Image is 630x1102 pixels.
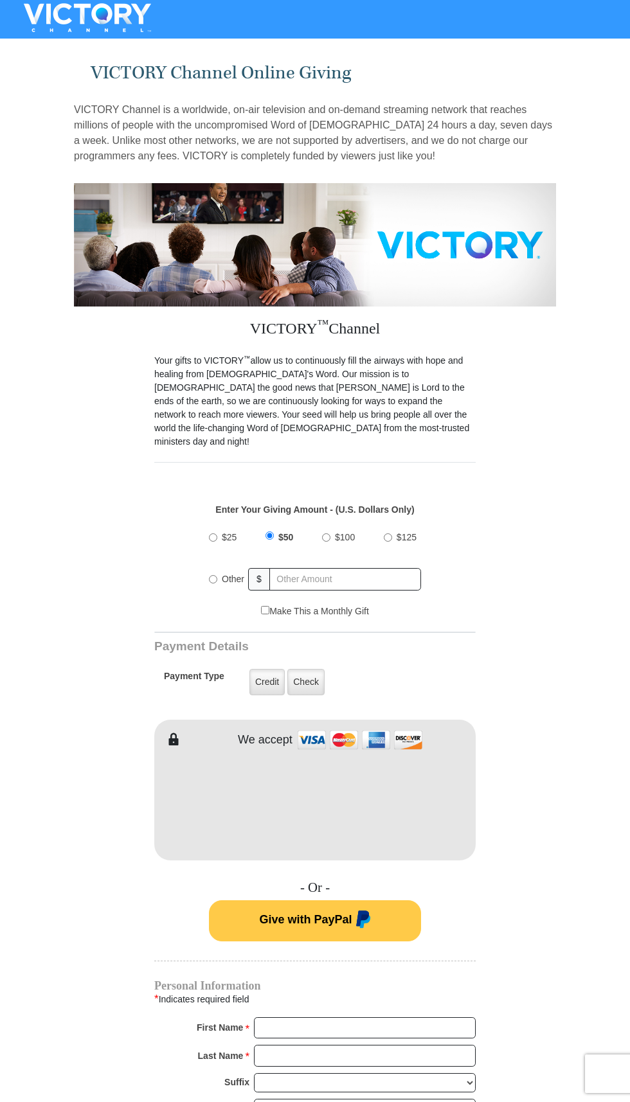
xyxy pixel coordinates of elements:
[154,639,482,654] h3: Payment Details
[222,574,244,584] span: Other
[154,991,476,1008] div: Indicates required field
[154,307,476,354] h3: VICTORY Channel
[7,3,168,32] img: VICTORYTHON - VICTORY Channel
[91,62,540,84] h1: VICTORY Channel Online Giving
[269,568,421,591] input: Other Amount
[287,669,325,695] label: Check
[154,880,476,896] h4: - Or -
[397,532,417,542] span: $125
[318,317,329,330] sup: ™
[259,913,352,926] span: Give with PayPal
[197,1018,243,1036] strong: First Name
[278,532,293,542] span: $50
[244,354,251,362] sup: ™
[261,606,269,614] input: Make This a Monthly Gift
[238,733,292,747] h4: We accept
[154,354,476,449] p: Your gifts to VICTORY allow us to continuously fill the airways with hope and healing from [DEMOG...
[154,981,476,991] h4: Personal Information
[222,532,237,542] span: $25
[335,532,355,542] span: $100
[248,568,270,591] span: $
[215,504,414,515] strong: Enter Your Giving Amount - (U.S. Dollars Only)
[296,726,424,754] img: credit cards accepted
[74,102,556,164] p: VICTORY Channel is a worldwide, on-air television and on-demand streaming network that reaches mi...
[209,900,421,941] button: Give with PayPal
[164,671,224,688] h5: Payment Type
[224,1073,249,1091] strong: Suffix
[198,1047,244,1065] strong: Last Name
[249,669,285,695] label: Credit
[352,911,371,931] img: paypal
[261,605,369,618] label: Make This a Monthly Gift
